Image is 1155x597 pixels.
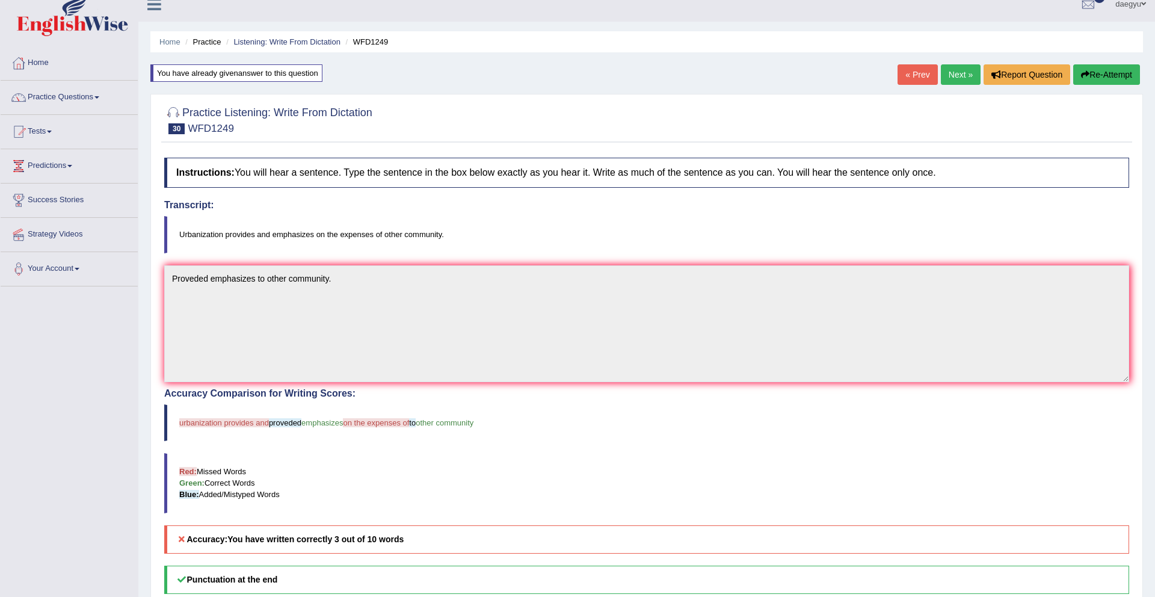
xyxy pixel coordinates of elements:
[409,418,416,427] span: to
[179,418,269,427] span: urbanization provides and
[1,252,138,282] a: Your Account
[179,478,205,487] b: Green:
[343,36,389,48] li: WFD1249
[1,81,138,111] a: Practice Questions
[164,158,1129,188] h4: You will hear a sentence. Type the sentence in the box below exactly as you hear it. Write as muc...
[1073,64,1140,85] button: Re-Attempt
[182,36,221,48] li: Practice
[168,123,185,134] span: 30
[159,37,180,46] a: Home
[227,534,404,544] b: You have written correctly 3 out of 10 words
[343,418,409,427] span: on the expenses of
[941,64,981,85] a: Next »
[179,490,199,499] b: Blue:
[164,216,1129,253] blockquote: Urbanization provides and emphasizes on the expenses of other community.
[176,167,235,178] b: Instructions:
[269,418,301,427] span: proveded
[164,453,1129,513] blockquote: Missed Words Correct Words Added/Mistyped Words
[984,64,1070,85] button: Report Question
[188,123,234,134] small: WFD1249
[1,46,138,76] a: Home
[164,388,1129,399] h4: Accuracy Comparison for Writing Scores:
[164,200,1129,211] h4: Transcript:
[164,104,372,134] h2: Practice Listening: Write From Dictation
[164,525,1129,554] h5: Accuracy:
[1,115,138,145] a: Tests
[1,218,138,248] a: Strategy Videos
[301,418,343,427] span: emphasizes
[233,37,340,46] a: Listening: Write From Dictation
[416,418,473,427] span: other community
[898,64,937,85] a: « Prev
[164,566,1129,594] h5: Punctuation at the end
[179,467,197,476] b: Red:
[150,64,322,82] div: You have already given answer to this question
[1,184,138,214] a: Success Stories
[1,149,138,179] a: Predictions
